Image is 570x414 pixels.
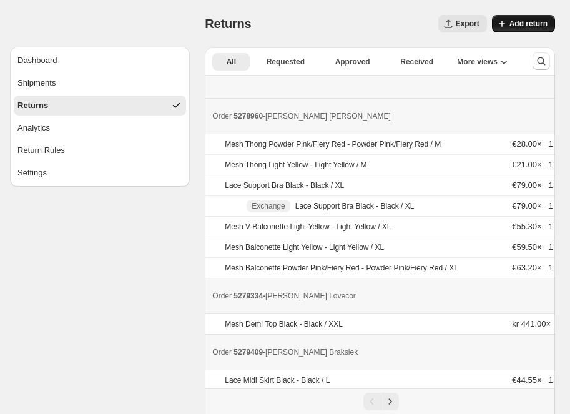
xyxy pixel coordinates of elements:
[512,222,553,231] span: €55.30 × 1
[512,263,553,272] span: €63.20 × 1
[512,201,553,210] span: €79.00 × 1
[356,292,412,300] span: - Return 6422218
[233,348,263,357] span: 5279409
[265,292,356,300] span: [PERSON_NAME] Lovecor
[212,112,232,121] span: Order
[225,242,384,252] p: Mesh Balconette Light Yellow - Light Yellow / XL
[14,96,186,116] button: Returns
[456,19,479,29] span: Export
[391,112,447,121] span: - Return 1370750
[512,375,553,385] span: €44.55 × 1
[509,19,548,29] span: Add return
[14,163,186,183] button: Settings
[512,160,553,169] span: €21.00 × 1
[335,57,370,67] span: Approved
[225,222,391,232] p: Mesh V-Balconette Light Yellow - Light Yellow / XL
[512,242,553,252] span: €59.50 × 1
[358,348,414,357] span: - Return 8499895
[227,57,236,67] span: All
[225,375,330,385] p: Lace Midi Skirt Black - Black / L
[17,144,65,157] div: Return Rules
[450,53,515,71] button: More views
[492,15,555,32] button: Add return
[14,73,186,93] button: Shipments
[17,77,56,89] div: Shipments
[212,110,562,122] div: -
[512,180,553,190] span: €79.00 × 1
[17,54,57,67] div: Dashboard
[17,99,48,112] div: Returns
[17,167,47,179] div: Settings
[233,112,263,121] span: 5278960
[225,139,441,149] p: Mesh Thong Powder Pink/Fiery Red - Powder Pink/Fiery Red / M
[212,292,232,300] span: Order
[225,160,366,170] p: Mesh Thong Light Yellow - Light Yellow / M
[14,118,186,138] button: Analytics
[14,51,186,71] button: Dashboard
[205,17,251,31] span: Returns
[265,348,358,357] span: [PERSON_NAME] Braksiek
[225,180,344,190] p: Lace Support Bra Black - Black / XL
[457,57,498,67] span: More views
[438,15,487,32] button: Export
[265,112,391,121] span: [PERSON_NAME] [PERSON_NAME]
[233,292,263,300] span: 5279334
[400,57,433,67] span: Received
[225,263,458,273] p: Mesh Balconette Powder Pink/Fiery Red - Powder Pink/Fiery Red / XL
[212,348,232,357] span: Order
[512,139,553,149] span: €28.00 × 1
[205,388,555,414] nav: Pagination
[212,290,562,302] div: -
[225,319,343,329] p: Mesh Demi Top Black - Black / XXL
[512,319,562,328] span: kr 441.00 × 1
[14,140,186,160] button: Return Rules
[212,346,562,358] div: -
[381,393,399,410] button: Next
[267,57,305,67] span: Requested
[533,52,550,70] button: Search and filter results
[17,122,50,134] div: Analytics
[252,201,285,211] span: Exchange
[295,201,415,211] p: Lace Support Bra Black - Black / XL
